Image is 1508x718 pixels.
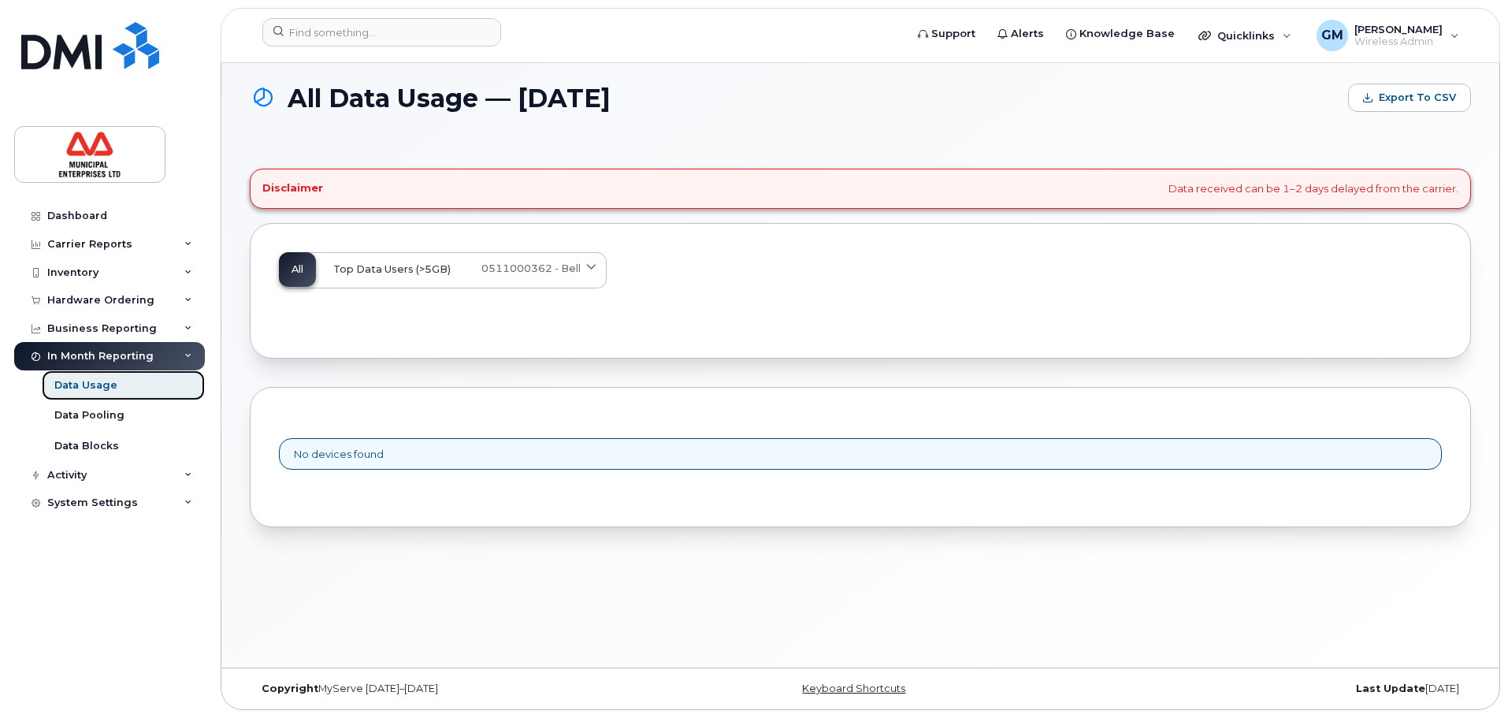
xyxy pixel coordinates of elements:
[1064,683,1471,695] div: [DATE]
[1379,91,1456,105] span: Export to CSV
[250,169,1471,209] div: Data received can be 1–2 days delayed from the carrier.
[279,438,1442,471] div: No devices found
[262,683,318,694] strong: Copyright
[288,84,611,112] span: All Data Usage — [DATE]
[469,253,606,284] a: 0511000362 - Bell
[1356,683,1425,694] strong: Last Update
[333,263,451,276] span: Top Data Users (>5GB)
[802,683,905,694] a: Keyboard Shortcuts
[262,182,323,195] h4: Disclaimer
[250,683,657,695] div: MyServe [DATE]–[DATE]
[481,261,581,276] span: 0511000362 - Bell
[1348,84,1471,112] button: Export to CSV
